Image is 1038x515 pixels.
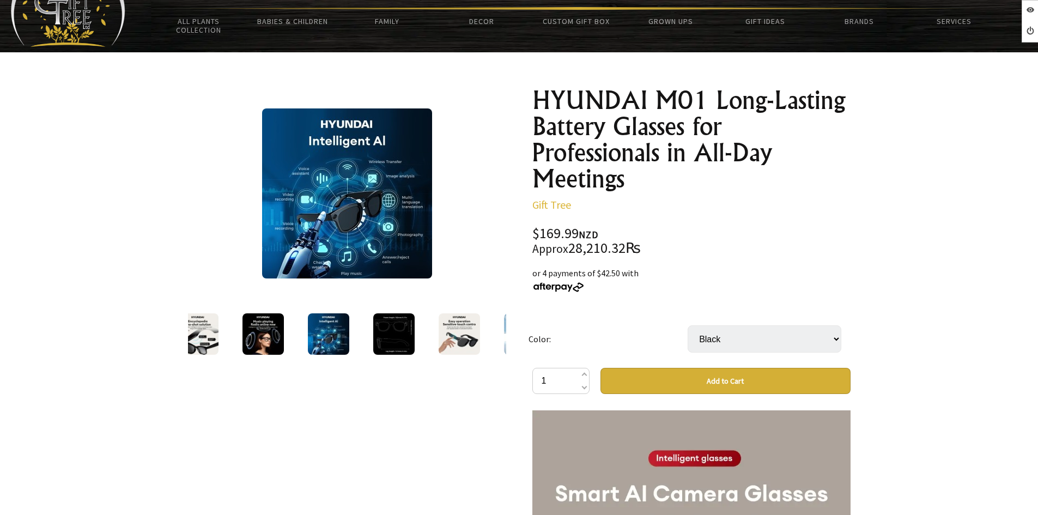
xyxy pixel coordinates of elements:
a: Babies & Children [246,10,340,33]
a: All Plants Collection [151,10,246,41]
img: HYUNDAI M01 Long-Lasting Battery Glasses for Professionals in All-Day Meetings [242,313,284,355]
div: $169.99 28,210.32₨ [532,227,851,256]
img: HYUNDAI M01 Long-Lasting Battery Glasses for Professionals in All-Day Meetings [308,313,349,355]
a: Grown Ups [623,10,718,33]
img: HYUNDAI M01 Long-Lasting Battery Glasses for Professionals in All-Day Meetings [262,108,432,278]
h1: HYUNDAI M01 Long-Lasting Battery Glasses for Professionals in All-Day Meetings [532,87,851,192]
a: Services [907,10,1001,33]
a: Decor [434,10,529,33]
a: Custom Gift Box [529,10,623,33]
a: Gift Ideas [718,10,812,33]
td: Color: [529,310,688,368]
button: Add to Cart [600,368,851,394]
img: HYUNDAI M01 Long-Lasting Battery Glasses for Professionals in All-Day Meetings [177,313,218,355]
img: HYUNDAI M01 Long-Lasting Battery Glasses for Professionals in All-Day Meetings [373,313,415,355]
img: HYUNDAI M01 Long-Lasting Battery Glasses for Professionals in All-Day Meetings [439,313,480,355]
a: Family [340,10,434,33]
small: Approx [532,241,568,256]
a: Brands [812,10,907,33]
img: Afterpay [532,282,585,292]
a: Gift Tree [532,198,571,211]
img: HYUNDAI M01 Long-Lasting Battery Glasses for Professionals in All-Day Meetings [504,313,545,355]
span: NZD [579,228,598,241]
div: or 4 payments of $42.50 with [532,266,851,293]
